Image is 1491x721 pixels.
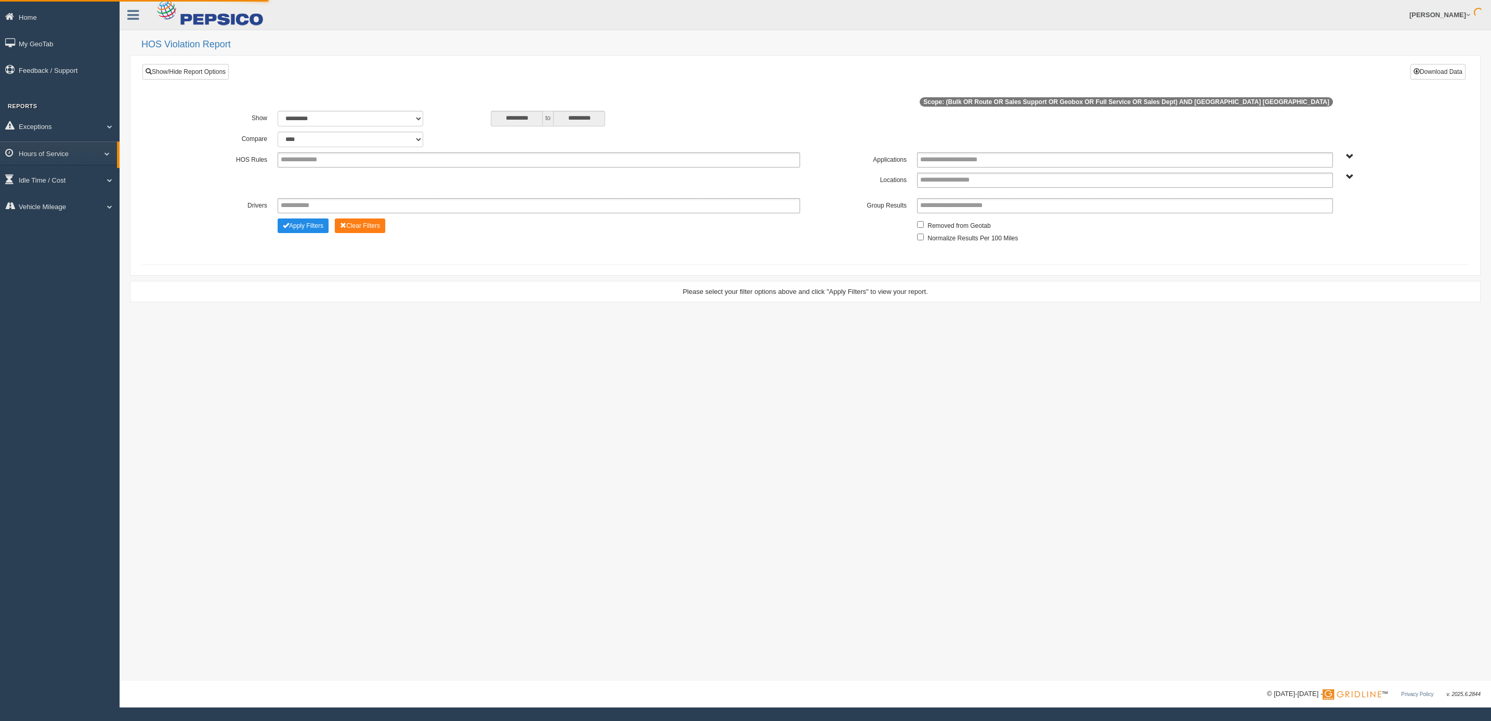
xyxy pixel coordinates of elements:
[166,111,272,123] label: Show
[927,218,990,231] label: Removed from Geotab
[166,152,272,165] label: HOS Rules
[927,231,1018,243] label: Normalize Results Per 100 Miles
[166,132,272,144] label: Compare
[166,198,272,211] label: Drivers
[805,198,912,211] label: Group Results
[543,111,553,126] span: to
[335,218,385,233] button: Change Filter Options
[805,152,912,165] label: Applications
[141,40,1481,50] h2: HOS Violation Report
[1267,689,1481,700] div: © [DATE]-[DATE] - ™
[920,97,1333,107] span: Scope: (Bulk OR Route OR Sales Support OR Geobox OR Full Service OR Sales Dept) AND [GEOGRAPHIC_D...
[1401,691,1433,697] a: Privacy Policy
[278,218,329,233] button: Change Filter Options
[142,64,229,80] a: Show/Hide Report Options
[1410,64,1466,80] button: Download Data
[1447,691,1481,697] span: v. 2025.6.2844
[805,173,912,185] label: Locations
[139,287,1471,297] div: Please select your filter options above and click "Apply Filters" to view your report.
[1323,689,1381,700] img: Gridline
